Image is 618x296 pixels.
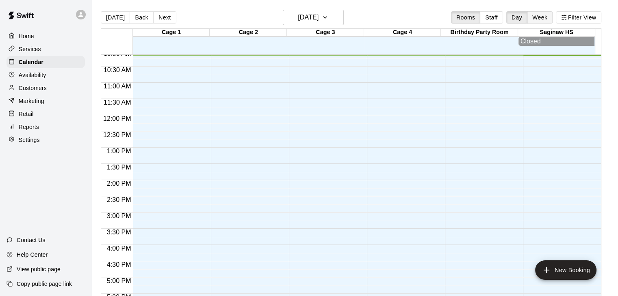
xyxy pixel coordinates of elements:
[527,11,553,24] button: Week
[105,164,133,171] span: 1:30 PM
[556,11,601,24] button: Filter View
[441,29,518,36] div: Birthday Party Room
[210,29,287,36] div: Cage 2
[105,229,133,236] span: 3:30 PM
[19,110,34,118] p: Retail
[105,261,133,268] span: 4:30 PM
[7,30,85,42] a: Home
[518,29,595,36] div: Saginaw HS
[153,11,176,24] button: Next
[105,148,133,154] span: 1:00 PM
[101,115,133,122] span: 12:00 PM
[17,265,61,273] p: View public page
[17,251,48,259] p: Help Center
[298,12,319,23] h6: [DATE]
[105,212,133,219] span: 3:00 PM
[283,10,344,25] button: [DATE]
[7,108,85,120] a: Retail
[19,136,40,144] p: Settings
[19,32,34,40] p: Home
[480,11,503,24] button: Staff
[19,71,46,79] p: Availability
[7,134,85,146] a: Settings
[133,29,210,36] div: Cage 1
[19,123,39,131] p: Reports
[7,95,85,107] a: Marketing
[102,66,133,73] span: 10:30 AM
[101,131,133,138] span: 12:30 PM
[7,43,85,55] a: Services
[506,11,527,24] button: Day
[364,29,441,36] div: Cage 4
[105,277,133,284] span: 5:00 PM
[287,29,364,36] div: Cage 3
[7,121,85,133] a: Reports
[19,58,43,66] p: Calendar
[17,236,46,244] p: Contact Us
[105,180,133,187] span: 2:00 PM
[105,196,133,203] span: 2:30 PM
[7,56,85,68] a: Calendar
[17,280,72,288] p: Copy public page link
[105,245,133,252] span: 4:00 PM
[535,260,596,280] button: add
[130,11,154,24] button: Back
[7,69,85,81] a: Availability
[101,11,130,24] button: [DATE]
[102,99,133,106] span: 11:30 AM
[102,83,133,90] span: 11:00 AM
[7,82,85,94] a: Customers
[19,84,47,92] p: Customers
[451,11,480,24] button: Rooms
[520,38,593,45] div: Closed
[19,45,41,53] p: Services
[19,97,44,105] p: Marketing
